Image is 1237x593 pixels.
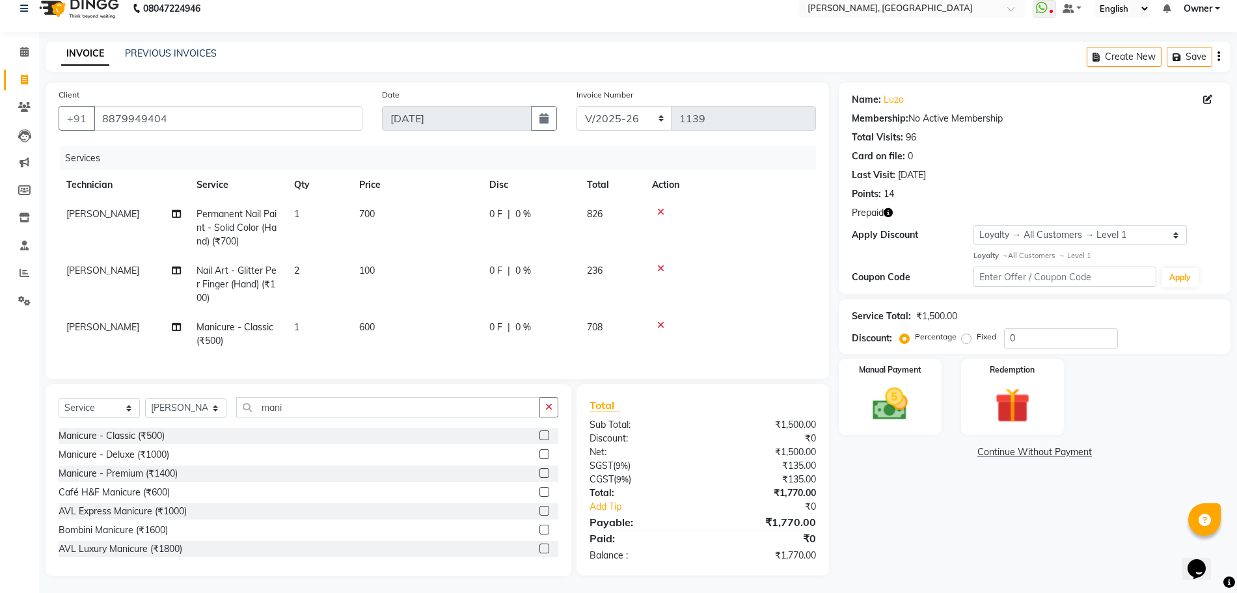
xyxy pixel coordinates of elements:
[489,321,502,334] span: 0 F
[587,321,603,333] span: 708
[66,208,139,220] span: [PERSON_NAME]
[587,265,603,276] span: 236
[236,397,540,417] input: Search or Scan
[580,432,703,445] div: Discount:
[852,93,881,107] div: Name:
[852,150,905,163] div: Card on file:
[590,399,619,412] span: Total
[59,523,168,537] div: Bombini Manicure (₹1600)
[94,106,362,131] input: Search by Name/Mobile/Email/Code
[915,331,957,343] label: Percentage
[984,384,1041,428] img: _gift.svg
[852,228,973,242] div: Apply Discount
[841,445,1228,459] a: Continue Without Payment
[723,500,826,514] div: ₹0
[703,459,826,473] div: ₹135.00
[1087,47,1162,67] button: Create New
[852,112,908,125] div: Membership:
[61,42,109,66] a: INVOICE
[977,331,996,343] label: Fixed
[66,265,139,276] span: [PERSON_NAME]
[125,47,217,59] a: PREVIOUS INVOICES
[1167,47,1212,67] button: Save
[59,170,189,200] th: Technician
[189,170,286,200] th: Service
[294,265,299,276] span: 2
[66,321,139,333] span: [PERSON_NAME]
[197,321,273,347] span: Manicure - Classic (₹500)
[703,549,826,562] div: ₹1,770.00
[703,445,826,459] div: ₹1,500.00
[515,264,531,278] span: 0 %
[703,473,826,486] div: ₹135.00
[59,505,187,518] div: AVL Express Manicure (₹1000)
[973,250,1217,261] div: All Customers → Level 1
[898,168,926,182] div: [DATE]
[580,473,703,486] div: ( )
[852,187,881,201] div: Points:
[587,208,603,220] span: 826
[359,321,375,333] span: 600
[884,187,894,201] div: 14
[859,364,921,376] label: Manual Payment
[59,89,79,101] label: Client
[59,448,169,462] div: Manicure - Deluxe (₹1000)
[59,486,170,499] div: Café H&F Manicure (₹600)
[382,89,400,101] label: Date
[1162,268,1199,287] button: Apply
[1184,2,1212,16] span: Owner
[862,384,919,425] img: _cash.svg
[616,460,628,471] span: 9%
[703,418,826,432] div: ₹1,500.00
[59,429,165,443] div: Manicure - Classic (₹500)
[1182,541,1224,580] iframe: chat widget
[590,473,614,485] span: CGST
[852,131,903,144] div: Total Visits:
[580,549,703,562] div: Balance :
[973,267,1156,287] input: Enter Offer / Coupon Code
[59,542,182,556] div: AVL Luxury Manicure (₹1800)
[351,170,482,200] th: Price
[580,486,703,500] div: Total:
[884,93,904,107] a: Luzo
[359,208,375,220] span: 700
[508,321,510,334] span: |
[852,310,911,323] div: Service Total:
[580,445,703,459] div: Net:
[515,321,531,334] span: 0 %
[197,208,277,247] span: Permanent Nail Paint - Solid Color (Hand) (₹700)
[852,168,895,182] div: Last Visit:
[916,310,957,323] div: ₹1,500.00
[906,131,916,144] div: 96
[59,467,178,481] div: Manicure - Premium (₹1400)
[577,89,633,101] label: Invoice Number
[852,112,1217,125] div: No Active Membership
[616,474,629,484] span: 9%
[580,514,703,530] div: Payable:
[908,150,913,163] div: 0
[580,531,703,546] div: Paid:
[703,486,826,500] div: ₹1,770.00
[703,432,826,445] div: ₹0
[359,265,375,276] span: 100
[852,206,884,220] span: Prepaid
[286,170,351,200] th: Qty
[489,207,502,221] span: 0 F
[703,514,826,530] div: ₹1,770.00
[590,460,613,471] span: SGST
[294,321,299,333] span: 1
[59,106,95,131] button: +91
[294,208,299,220] span: 1
[990,364,1035,376] label: Redemption
[489,264,502,278] span: 0 F
[852,270,973,284] div: Coupon Code
[644,170,816,200] th: Action
[197,265,277,304] span: Nail Art - Glitter Per Finger (Hand) (₹100)
[579,170,644,200] th: Total
[580,459,703,473] div: ( )
[973,251,1008,260] strong: Loyalty →
[508,264,510,278] span: |
[515,207,531,221] span: 0 %
[482,170,579,200] th: Disc
[703,531,826,546] div: ₹0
